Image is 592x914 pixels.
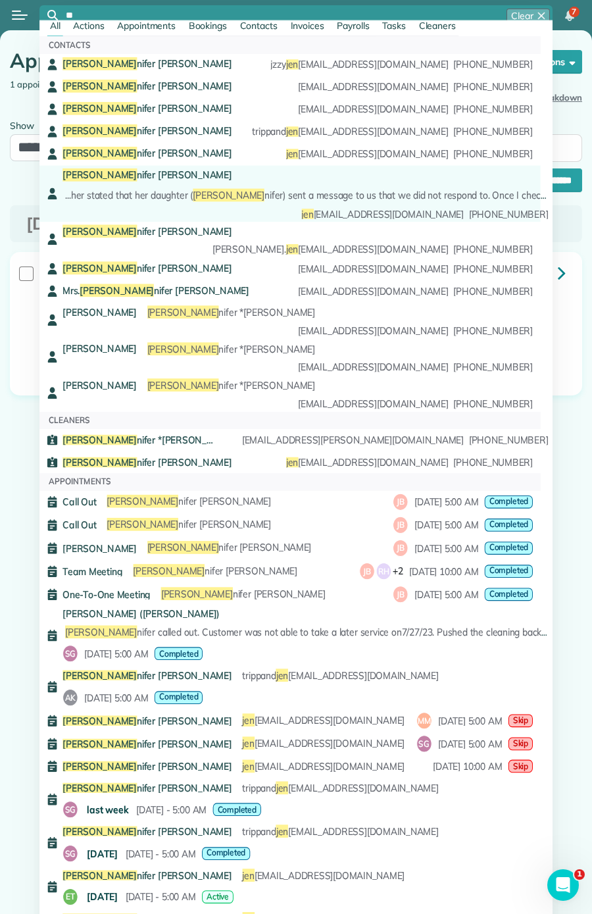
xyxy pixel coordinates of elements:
[62,455,137,469] span: [PERSON_NAME]
[286,147,298,161] span: jen
[489,588,528,599] span: Completed
[62,434,216,444] span: nifer *[PERSON_NAME]
[419,20,456,32] span: Cleaners
[414,588,478,598] span: [DATE] 5:00 AM
[451,104,532,114] span: [PHONE_NUMBER]
[513,760,528,772] span: Skip
[393,494,407,509] button: JB
[159,691,198,703] span: Completed
[39,865,541,908] a: [PERSON_NAME]nifer [PERSON_NAME]jen[EMAIL_ADDRESS][DOMAIN_NAME]ET[DATE][DATE] - 5:00 AMActive
[147,342,316,355] span: nifer *[PERSON_NAME]
[62,305,137,318] span: [PERSON_NAME]
[417,738,431,749] span: SG
[466,208,548,218] span: [PHONE_NUMBER]
[84,800,131,819] span: last week
[506,9,550,23] button: Clear
[147,541,219,554] span: [PERSON_NAME]
[489,519,528,530] span: Completed
[147,305,219,318] span: [PERSON_NAME]
[39,821,541,864] a: [PERSON_NAME]nifer [PERSON_NAME]trippandjen[EMAIL_ADDRESS][DOMAIN_NAME]SG[DATE][DATE] - 5:00 AMCo...
[393,519,407,530] span: JB
[393,588,407,599] span: JB
[489,565,528,576] span: Completed
[39,536,541,559] a: [PERSON_NAME][PERSON_NAME]nifer [PERSON_NAME]JB[DATE] 5:00 AMCompleted
[438,715,502,725] span: [DATE] 5:00 AM
[337,20,369,32] span: Payrolls
[84,802,207,817] span: [DATE] - 5:00 AM
[62,57,232,70] span: nifer [PERSON_NAME]
[39,279,541,301] a: Mrs.[PERSON_NAME]nifer [PERSON_NAME][EMAIL_ADDRESS][DOMAIN_NAME][PHONE_NUMBER]
[417,712,431,728] button: MM
[39,709,541,732] a: [PERSON_NAME]nifer [PERSON_NAME]jen[EMAIL_ADDRESS][DOMAIN_NAME]MM[DATE] 5:00 AMSkip
[286,149,449,159] span: [EMAIL_ADDRESS][DOMAIN_NAME]
[84,692,148,701] span: [DATE] 5:00 AM
[39,582,541,605] a: One-To-One Meeting[PERSON_NAME]nifer [PERSON_NAME]JB[DATE] 5:00 AMCompleted
[62,102,232,115] span: nifer [PERSON_NAME]
[242,713,254,726] span: jen
[62,825,137,838] span: [PERSON_NAME]
[62,342,137,355] span: [PERSON_NAME]
[550,1,592,30] nav: Main
[62,284,249,297] span: Mrs. nifer [PERSON_NAME]
[360,563,374,578] button: JB
[451,361,532,371] span: [PHONE_NUMBER]
[409,565,478,575] span: [DATE] 10:00 AM
[39,777,541,821] a: [PERSON_NAME]nifer [PERSON_NAME]trippandjen[EMAIL_ADDRESS][DOMAIN_NAME]SGlast week[DATE] - 5:00 A...
[147,305,316,318] span: nifer *[PERSON_NAME]
[47,10,58,20] svg: Focus search
[39,221,541,257] a: [PERSON_NAME]nifer [PERSON_NAME][PERSON_NAME].jen[EMAIL_ADDRESS][DOMAIN_NAME][PHONE_NUMBER]
[291,20,324,32] span: Invoices
[147,378,219,392] span: [PERSON_NAME]
[62,519,96,529] span: Call Out
[433,761,502,771] span: [DATE] 10:00 AM
[513,714,528,726] span: Skip
[62,261,232,274] span: nifer [PERSON_NAME]
[556,1,583,30] div: 7 unread notifications
[242,736,254,749] span: jen
[62,168,137,181] span: [PERSON_NAME]
[62,378,137,391] span: [PERSON_NAME]
[62,759,137,773] span: [PERSON_NAME]
[62,57,137,70] span: [PERSON_NAME]
[39,142,541,165] a: [PERSON_NAME]nifer [PERSON_NAME]jen[EMAIL_ADDRESS][DOMAIN_NAME][PHONE_NUMBER]
[360,565,374,576] span: JB
[242,759,254,773] span: jen
[207,847,245,859] span: Completed
[147,541,312,554] span: nifer [PERSON_NAME]
[39,513,541,536] a: Call Out[PERSON_NAME]nifer [PERSON_NAME]JB[DATE] 5:00 AMCompleted
[417,714,431,726] span: MM
[39,10,58,20] button: Focus search
[63,691,77,703] span: AK
[147,378,316,392] span: nifer *[PERSON_NAME]
[62,868,137,881] span: [PERSON_NAME]
[62,670,232,680] span: nifer [PERSON_NAME]
[62,124,137,138] span: [PERSON_NAME]
[39,428,541,450] a: [PERSON_NAME]nifer *[PERSON_NAME][EMAIL_ADDRESS][PERSON_NAME][DOMAIN_NAME][PHONE_NUMBER]
[107,495,271,508] span: nifer [PERSON_NAME]
[286,57,298,70] span: jen
[62,565,122,575] span: Team Meeting
[393,586,407,601] button: JB
[62,826,232,836] span: nifer [PERSON_NAME]
[39,490,541,513] a: Call Out[PERSON_NAME]nifer [PERSON_NAME]JB[DATE] 5:00 AMCompleted
[62,715,232,725] span: nifer [PERSON_NAME]
[417,735,431,751] button: SG
[286,455,298,469] span: jen
[393,540,407,555] button: JB
[189,20,227,32] span: Bookings
[270,59,448,69] span: jzzy [EMAIL_ADDRESS][DOMAIN_NAME]
[39,53,541,75] a: [PERSON_NAME]nifer [PERSON_NAME]jzzyjen[EMAIL_ADDRESS][DOMAIN_NAME][PHONE_NUMBER]
[63,847,77,859] span: SG
[212,244,449,254] span: [PERSON_NAME]. [EMAIL_ADDRESS][DOMAIN_NAME]
[84,648,148,658] span: [DATE] 5:00 AM
[393,542,407,553] span: JB
[377,565,391,576] span: RH
[414,496,478,506] span: [DATE] 5:00 AM
[393,562,403,579] button: +2
[49,39,91,49] span: Contacts
[298,263,448,273] span: [EMAIL_ADDRESS][DOMAIN_NAME]
[62,80,232,93] span: nifer [PERSON_NAME]
[242,825,438,838] span: trippand [EMAIL_ADDRESS][DOMAIN_NAME]
[301,207,313,220] span: jen
[62,761,232,771] span: nifer [PERSON_NAME]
